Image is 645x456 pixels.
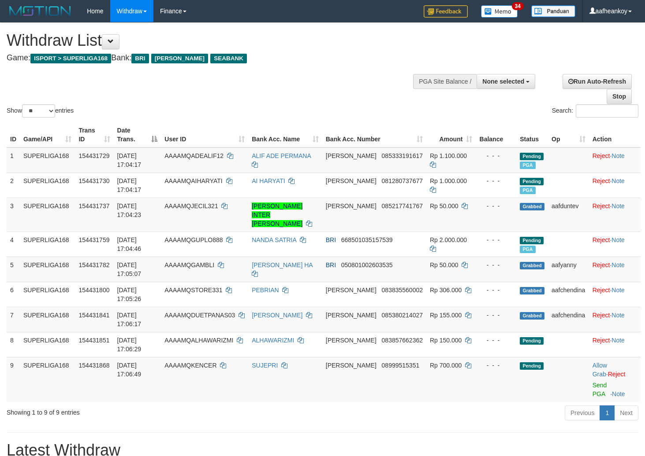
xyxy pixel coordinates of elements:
span: Rp 306.000 [430,287,462,294]
span: AAAAMQGUPLO888 [164,236,223,243]
td: 9 [7,357,20,402]
td: · [589,173,641,198]
span: Rp 1.100.000 [430,152,467,159]
span: Copy 083835560002 to clipboard [382,287,423,294]
span: Rp 1.000.000 [430,177,467,184]
td: 6 [7,282,20,307]
span: [DATE] 17:04:17 [117,152,142,168]
span: [DATE] 17:06:17 [117,312,142,327]
span: SEABANK [210,54,247,63]
td: 2 [7,173,20,198]
span: AAAAMQGAMBLI [164,261,214,268]
td: SUPERLIGA168 [20,357,75,402]
span: AAAAMQJECIL321 [164,202,218,210]
label: Search: [552,104,638,118]
td: SUPERLIGA168 [20,232,75,257]
span: · [593,362,608,378]
td: 8 [7,332,20,357]
span: [DATE] 17:04:23 [117,202,142,218]
span: Copy 083857662362 to clipboard [382,337,423,344]
span: [PERSON_NAME] [326,312,377,319]
a: Next [614,405,638,420]
span: BRI [131,54,149,63]
img: Button%20Memo.svg [481,5,518,18]
a: ALHAWARIZMI [252,337,294,344]
a: SUJEPRI [252,362,278,369]
img: MOTION_logo.png [7,4,74,18]
span: Rp 700.000 [430,362,462,369]
td: · [589,198,641,232]
div: - - - [479,261,513,269]
a: Run Auto-Refresh [563,74,632,89]
span: Pending [520,153,544,160]
span: [DATE] 17:06:49 [117,362,142,378]
a: Reject [593,337,610,344]
span: 154431851 [78,337,109,344]
a: Reject [593,287,610,294]
a: 1 [600,405,615,420]
span: AAAAMQDUETPANAS03 [164,312,235,319]
span: AAAAMQADEALIF12 [164,152,224,159]
td: 7 [7,307,20,332]
td: · [589,307,641,332]
img: panduan.png [531,5,575,17]
button: None selected [477,74,535,89]
span: Rp 50.000 [430,261,459,268]
a: Reject [593,177,610,184]
span: Pending [520,178,544,185]
span: 154431841 [78,312,109,319]
td: · [589,332,641,357]
label: Show entries [7,104,74,118]
a: [PERSON_NAME] INTER [PERSON_NAME] [252,202,302,227]
span: [DATE] 17:05:26 [117,287,142,302]
span: [PERSON_NAME] [151,54,208,63]
td: aafyanny [548,257,589,282]
span: [DATE] 17:06:29 [117,337,142,353]
div: - - - [479,235,513,244]
span: BRI [326,236,336,243]
span: 154431730 [78,177,109,184]
th: User ID: activate to sort column ascending [161,122,248,147]
span: 154431868 [78,362,109,369]
td: SUPERLIGA168 [20,307,75,332]
td: aafchendina [548,307,589,332]
div: - - - [479,177,513,185]
td: · [589,147,641,173]
a: Previous [565,405,600,420]
a: Reject [593,236,610,243]
img: Feedback.jpg [424,5,468,18]
td: SUPERLIGA168 [20,332,75,357]
span: Grabbed [520,287,544,294]
span: [PERSON_NAME] [326,362,377,369]
td: · [589,232,641,257]
td: 3 [7,198,20,232]
span: AAAAMQAIHARYATI [164,177,222,184]
h4: Game: Bank: [7,54,421,63]
td: aafchendina [548,282,589,307]
div: - - - [479,151,513,160]
span: Pending [520,362,544,370]
span: Copy 081280737677 to clipboard [382,177,423,184]
a: Note [611,152,625,159]
span: AAAAMQALHAWARIZMI [164,337,233,344]
td: SUPERLIGA168 [20,257,75,282]
a: Note [611,312,625,319]
div: Showing 1 to 9 of 9 entries [7,405,262,417]
span: Grabbed [520,203,544,210]
div: PGA Site Balance / [413,74,477,89]
th: Op: activate to sort column ascending [548,122,589,147]
span: 154431729 [78,152,109,159]
div: - - - [479,202,513,210]
span: Copy 085333191617 to clipboard [382,152,423,159]
th: Trans ID: activate to sort column ascending [75,122,113,147]
span: Copy 668501035157539 to clipboard [341,236,393,243]
a: Reject [593,261,610,268]
a: ALIF ADE PERMANA [252,152,311,159]
span: 154431737 [78,202,109,210]
span: Rp 2.000.000 [430,236,467,243]
span: Marked by aafsengchandara [520,246,535,253]
td: SUPERLIGA168 [20,147,75,173]
span: 34 [512,2,524,10]
span: ISPORT > SUPERLIGA168 [30,54,111,63]
span: [PERSON_NAME] [326,202,377,210]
